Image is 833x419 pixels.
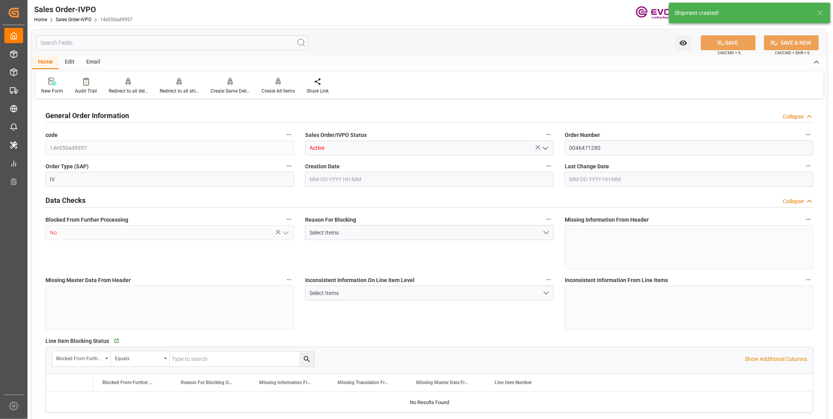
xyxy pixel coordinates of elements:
span: Sales Order/IVPO Status [305,131,367,139]
span: Reason For Blocking [305,216,356,224]
span: Missing Master Data From Header [45,276,131,284]
div: Edit [59,56,80,69]
button: open menu [280,227,291,239]
button: Order Number [803,129,813,140]
h2: Data Checks [45,195,85,206]
button: SAVE [701,35,756,50]
p: Show Additional Columns [745,355,807,363]
button: open menu [305,225,554,240]
input: MM-DD-YYYY HH:MM [305,172,554,187]
span: Inconsistent Information On Line Item Level [305,276,415,284]
button: Missing Information From Header [803,214,813,224]
div: Audit Trail [75,87,97,95]
div: New Form [41,87,63,95]
span: Ctrl/CMD + S [718,50,740,56]
div: Home [32,56,59,69]
span: Last Change Date [565,162,609,171]
button: search button [299,352,314,366]
button: Order Type (SAP) [284,161,294,171]
button: SAVE & NEW [764,35,819,50]
span: Reason For Blocking On This Line Item [181,380,233,385]
span: Blocked From Further Processing [102,380,155,385]
button: Inconsistent Information From Line Items [803,275,813,285]
span: Inconsistent Information From Line Items [565,276,668,284]
button: open menu [111,352,170,366]
span: Missing Information From Header [565,216,649,224]
div: Select Items [310,289,543,297]
h2: General Order Information [45,110,129,121]
button: open menu [539,142,551,154]
input: Type to search [170,352,314,366]
span: Line Item Blocking Status [45,337,109,345]
button: Last Change Date [803,161,813,171]
button: Reason For Blocking [544,214,554,224]
div: Shipment created! [675,9,809,17]
div: Collapse [783,197,804,206]
button: Missing Master Data From Header [284,275,294,285]
button: Sales Order/IVPO Status [544,129,554,140]
a: Sales Order-IVPO [56,17,91,22]
div: Create All Items [262,87,295,95]
span: Order Type (SAP) [45,162,89,171]
div: Blocked From Further Processing [56,353,102,362]
span: Line Item Number [495,380,532,385]
span: Blocked From Further Processing [45,216,128,224]
div: Email [80,56,106,69]
span: Ctrl/CMD + Shift + S [775,50,809,56]
div: Sales Order-IVPO [34,4,133,15]
button: Inconsistent Information On Line Item Level [544,275,554,285]
input: MM-DD-YYYY HH:MM [565,172,813,187]
button: open menu [675,35,691,50]
div: Create Same Delivery Date [211,87,250,95]
div: Select Items [310,229,543,237]
button: Creation Date [544,161,554,171]
input: Search Fields [36,35,308,50]
div: Redirect to all shipments [160,87,199,95]
img: Evonik-brand-mark-Deep-Purple-RGB.jpeg_1700498283.jpeg [636,6,687,20]
span: Missing Information From Line Item [259,380,312,385]
span: code [45,131,58,139]
button: code [284,129,294,140]
div: Share Link [307,87,329,95]
div: Collapse [783,113,804,121]
span: Order Number [565,131,600,139]
button: Blocked From Further Processing [284,214,294,224]
span: Missing Master Data From SAP [416,380,469,385]
button: open menu [52,352,111,366]
span: Creation Date [305,162,340,171]
div: Equals [115,353,161,362]
span: Missing Translation From Master Data [338,380,390,385]
button: open menu [305,286,554,301]
div: Redirect to all deliveries [109,87,148,95]
a: Home [34,17,47,22]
